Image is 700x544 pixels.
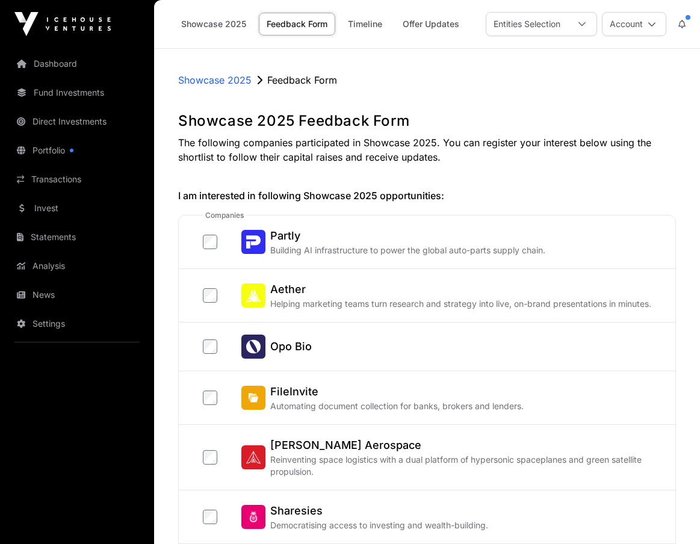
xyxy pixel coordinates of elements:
[270,383,524,400] h2: FileInvite
[10,224,144,250] a: Statements
[203,391,217,405] input: FileInviteFileInviteAutomating document collection for banks, brokers and lenders.
[267,73,337,87] p: Feedback Form
[10,51,144,77] a: Dashboard
[10,79,144,106] a: Fund Investments
[241,283,265,308] img: Aether
[241,335,265,359] img: Opo Bio
[178,73,252,87] a: Showcase 2025
[241,445,265,469] img: Dawn Aerospace
[259,13,335,36] a: Feedback Form
[270,437,675,454] h2: [PERSON_NAME] Aerospace
[270,244,545,256] p: Building AI infrastructure to power the global auto-parts supply chain.
[10,108,144,135] a: Direct Investments
[203,450,217,465] input: Dawn Aerospace[PERSON_NAME] AerospaceReinventing space logistics with a dual platform of hyperson...
[602,12,666,36] button: Account
[270,454,675,478] p: Reinventing space logistics with a dual platform of hypersonic spaceplanes and green satellite pr...
[10,282,144,308] a: News
[270,400,524,412] p: Automating document collection for banks, brokers and lenders.
[178,188,676,203] h2: I am interested in following Showcase 2025 opportunities:
[241,230,265,254] img: Partly
[270,281,651,298] h2: Aether
[241,505,265,529] img: Sharesies
[340,13,390,36] a: Timeline
[270,338,312,355] h2: Opo Bio
[203,235,217,249] input: PartlyPartlyBuilding AI infrastructure to power the global auto-parts supply chain.
[270,519,488,531] p: Democratising access to investing and wealth-building.
[178,135,676,164] p: The following companies participated in Showcase 2025. You can register your interest below using...
[203,288,217,303] input: AetherAetherHelping marketing teams turn research and strategy into live, on-brand presentations ...
[203,339,217,354] input: Opo BioOpo Bio
[173,13,254,36] a: Showcase 2025
[241,386,265,410] img: FileInvite
[640,486,700,544] iframe: Chat Widget
[10,253,144,279] a: Analysis
[10,166,144,193] a: Transactions
[270,227,545,244] h2: Partly
[486,13,568,36] div: Entities Selection
[203,510,217,524] input: SharesiesSharesiesDemocratising access to investing and wealth-building.
[395,13,467,36] a: Offer Updates
[178,111,676,131] h1: Showcase 2025 Feedback Form
[14,12,111,36] img: Icehouse Ventures Logo
[10,195,144,221] a: Invest
[270,298,651,310] p: Helping marketing teams turn research and strategy into live, on-brand presentations in minutes.
[10,311,144,337] a: Settings
[203,211,246,220] span: companies
[10,137,144,164] a: Portfolio
[270,502,488,519] h2: Sharesies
